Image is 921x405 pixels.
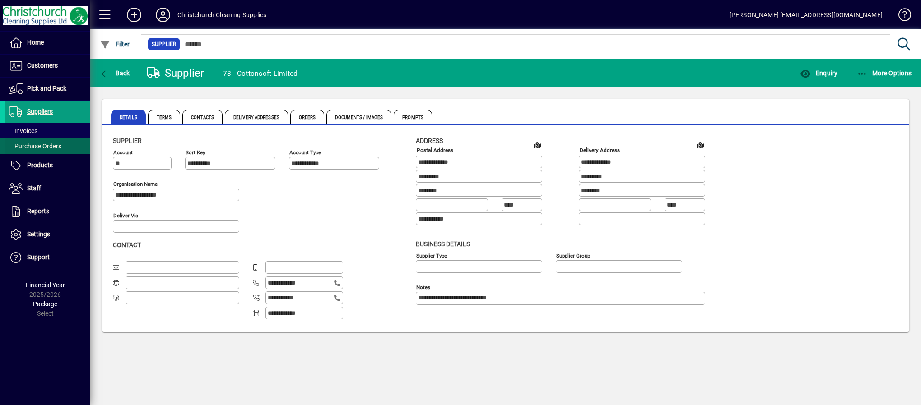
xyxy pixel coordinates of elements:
[27,39,44,46] span: Home
[225,110,288,124] span: Delivery Addresses
[9,127,37,134] span: Invoices
[186,149,205,156] mat-label: Sort key
[27,85,66,92] span: Pick and Pack
[100,69,130,77] span: Back
[800,69,837,77] span: Enquiry
[5,138,90,154] a: Purchase Orders
[5,223,90,246] a: Settings
[27,161,53,169] span: Products
[5,154,90,177] a: Products
[98,36,132,52] button: Filter
[326,110,391,124] span: Documents / Images
[33,300,57,308] span: Package
[113,241,141,249] span: Contact
[113,137,142,144] span: Supplier
[182,110,223,124] span: Contacts
[530,138,544,152] a: View on map
[798,65,840,81] button: Enquiry
[5,55,90,77] a: Customers
[27,253,50,261] span: Support
[892,2,910,31] a: Knowledge Base
[113,212,138,219] mat-label: Deliver via
[416,240,470,248] span: Business details
[152,40,176,49] span: Supplier
[27,108,53,115] span: Suppliers
[289,149,321,156] mat-label: Account Type
[5,123,90,138] a: Invoices
[730,8,883,22] div: [PERSON_NAME] [EMAIL_ADDRESS][DOMAIN_NAME]
[27,62,58,69] span: Customers
[90,65,140,81] app-page-header-button: Back
[27,184,41,192] span: Staff
[177,8,266,22] div: Christchurch Cleaning Supplies
[5,177,90,200] a: Staff
[556,252,590,258] mat-label: Supplier group
[9,143,61,150] span: Purchase Orders
[223,66,298,81] div: 73 - Cottonsoft Limited
[27,207,49,215] span: Reports
[111,110,146,124] span: Details
[26,281,65,289] span: Financial Year
[100,41,130,48] span: Filter
[416,252,447,258] mat-label: Supplier type
[290,110,325,124] span: Orders
[416,137,443,144] span: Address
[5,200,90,223] a: Reports
[5,78,90,100] a: Pick and Pack
[148,110,181,124] span: Terms
[98,65,132,81] button: Back
[5,246,90,269] a: Support
[416,284,430,290] mat-label: Notes
[693,138,707,152] a: View on map
[857,69,912,77] span: More Options
[5,32,90,54] a: Home
[855,65,914,81] button: More Options
[147,66,205,80] div: Supplier
[113,181,158,187] mat-label: Organisation name
[394,110,432,124] span: Prompts
[120,7,149,23] button: Add
[27,230,50,238] span: Settings
[149,7,177,23] button: Profile
[113,149,133,156] mat-label: Account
